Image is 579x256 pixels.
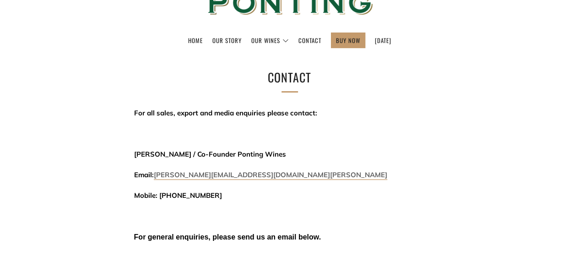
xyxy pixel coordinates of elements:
a: Contact [298,33,321,48]
span: Email: [134,170,387,179]
span: [PERSON_NAME] / Co-Founder Ponting Wines [134,150,286,158]
a: [PERSON_NAME][EMAIL_ADDRESS][DOMAIN_NAME][PERSON_NAME] [154,170,387,180]
a: Our Story [212,33,242,48]
span: For all sales, export and media enquiries please contact: [134,109,317,117]
a: [DATE] [375,33,391,48]
span: For general enquiries, please send us an email below. [134,233,321,241]
h1: Contact [139,68,441,87]
a: Home [188,33,203,48]
a: Our Wines [251,33,289,48]
a: BUY NOW [336,33,360,48]
span: Mobile: [PHONE_NUMBER] [134,191,222,200]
